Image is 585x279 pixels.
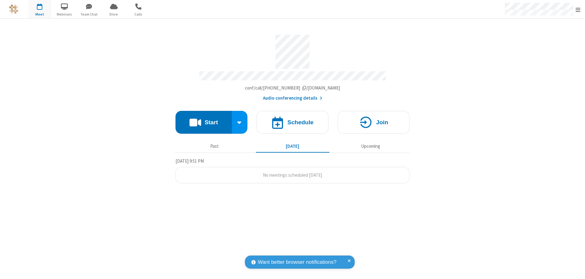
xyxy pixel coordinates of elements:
[102,12,125,17] span: Drive
[334,140,407,152] button: Upcoming
[287,119,314,125] h4: Schedule
[175,111,232,134] button: Start
[127,12,150,17] span: Calls
[175,157,409,184] section: Today's Meetings
[257,111,328,134] button: Schedule
[263,172,322,178] span: No meetings scheduled [DATE]
[53,12,76,17] span: Webinars
[256,140,329,152] button: [DATE]
[258,258,336,266] span: Want better browser notifications?
[338,111,409,134] button: Join
[263,95,322,102] button: Audio conferencing details
[175,30,409,102] section: Account details
[178,140,251,152] button: Past
[204,119,218,125] h4: Start
[28,12,51,17] span: Meet
[78,12,101,17] span: Team Chat
[245,85,340,91] span: Copy my meeting room link
[9,5,18,14] img: QA Selenium DO NOT DELETE OR CHANGE
[245,85,340,92] button: Copy my meeting room linkCopy my meeting room link
[376,119,388,125] h4: Join
[175,158,204,164] span: [DATE] 9:51 PM
[232,111,248,134] div: Start conference options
